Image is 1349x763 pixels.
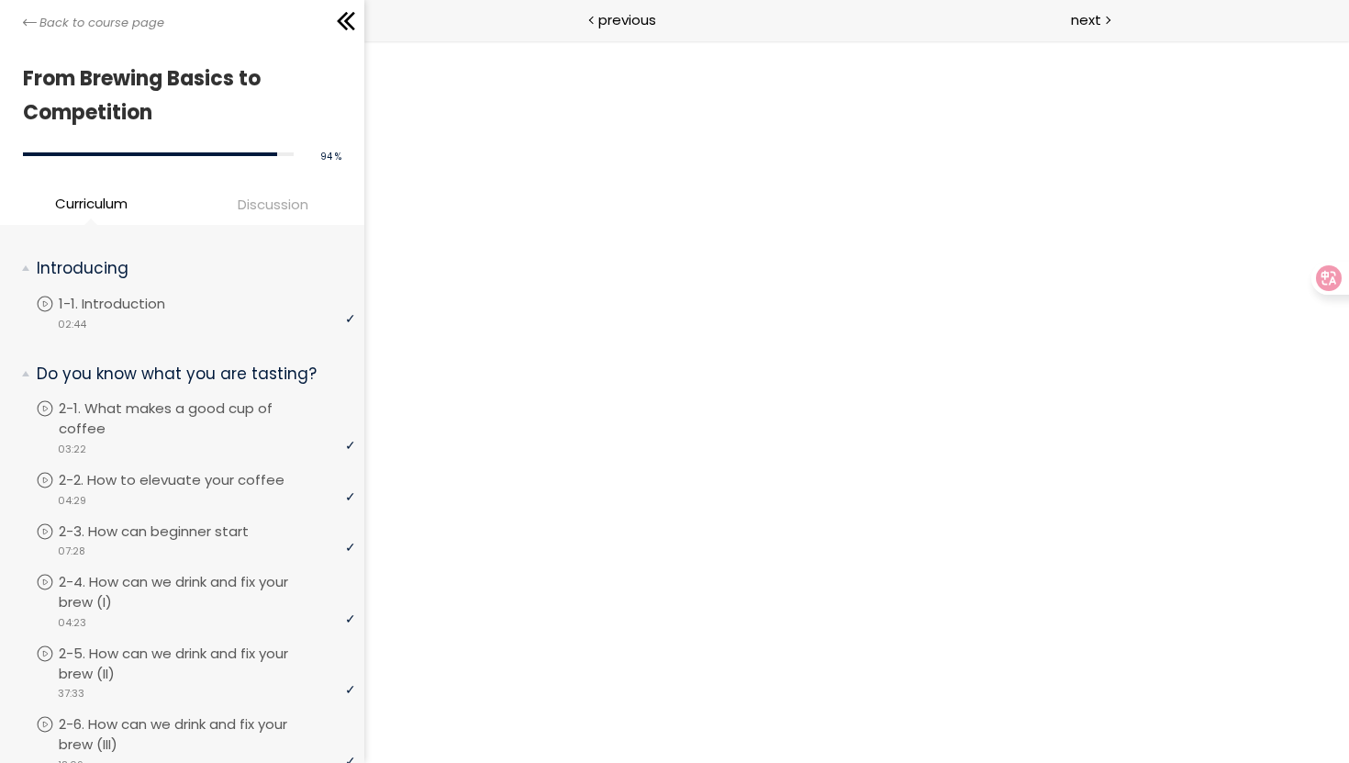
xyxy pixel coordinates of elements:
span: previous [598,9,656,30]
span: 04:23 [58,615,86,631]
span: next [1071,9,1101,30]
span: Curriculum [55,193,128,214]
span: 02:44 [58,317,86,332]
p: Do you know what you are tasting? [37,363,341,386]
p: 2-2. How to elevuate your coffee [59,470,321,490]
p: 2-6. How can we drink and fix your brew (III) [59,714,355,755]
span: 03:22 [58,442,86,457]
p: 1-1. Introduction [59,294,202,314]
p: Introducing [37,257,341,280]
p: 2-3. How can beginner start [59,522,285,542]
span: 07:28 [58,544,85,559]
span: 04:29 [58,493,86,509]
p: 2-4. How can we drink and fix your brew (I) [59,572,355,612]
span: Back to course page [39,14,164,32]
p: 2-5. How can we drink and fix your brew (II) [59,644,355,684]
h1: From Brewing Basics to Competition [23,62,332,130]
span: Discussion [238,194,308,215]
a: Back to course page [23,14,164,32]
span: 94 % [320,150,341,163]
p: 2-1. What makes a good cup of coffee [59,398,355,439]
span: 37:33 [58,686,84,701]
